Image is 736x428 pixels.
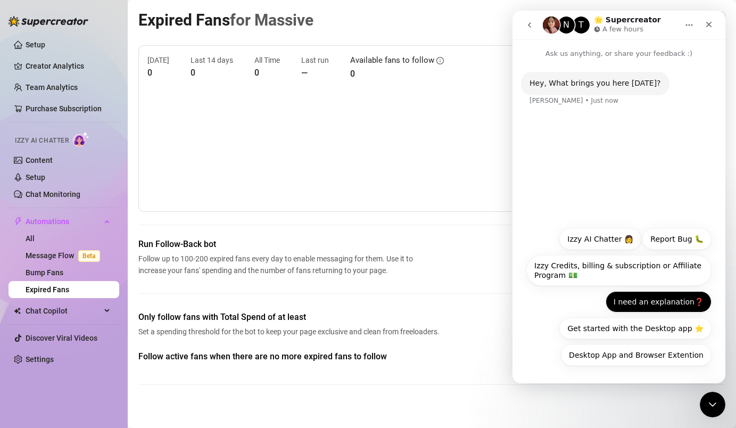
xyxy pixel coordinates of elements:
[78,250,100,262] span: Beta
[26,104,102,113] a: Purchase Subscription
[26,173,45,182] a: Setup
[9,16,88,27] img: logo-BBDzfeDw.svg
[138,253,417,276] span: Follow up to 100-200 expired fans every day to enable messaging for them. Use it to increase your...
[191,66,233,79] article: 0
[26,190,80,199] a: Chat Monitoring
[138,7,313,32] article: Expired Fans
[700,392,725,417] iframe: Intercom live chat
[350,54,434,67] article: Available fans to follow
[26,213,101,230] span: Automations
[26,83,78,92] a: Team Analytics
[26,285,69,294] a: Expired Fans
[26,40,45,49] a: Setup
[254,54,280,66] article: All Time
[26,334,97,342] a: Discover Viral Videos
[15,136,69,146] span: Izzy AI Chatter
[138,326,443,338] span: Set a spending threshold for the bot to keep your page exclusive and clean from freeloaders.
[138,350,443,363] span: Follow active fans when there are no more expired fans to follow
[138,311,443,324] span: Only follow fans with Total Spend of at least
[254,66,280,79] article: 0
[436,57,444,64] span: info-circle
[26,251,104,260] a: Message FlowBeta
[350,67,444,80] article: 0
[26,268,63,277] a: Bump Fans
[26,234,35,243] a: All
[14,307,21,315] img: Chat Copilot
[138,238,417,251] span: Run Follow-Back bot
[73,131,89,147] img: AI Chatter
[512,11,725,383] iframe: Intercom live chat
[230,11,313,29] span: for Massive
[26,302,101,319] span: Chat Copilot
[301,66,329,79] article: —
[26,355,54,364] a: Settings
[301,54,329,66] article: Last run
[26,57,111,75] a: Creator Analytics
[147,54,169,66] article: [DATE]
[191,54,233,66] article: Last 14 days
[14,217,22,226] span: thunderbolt
[26,156,53,164] a: Content
[147,66,169,79] article: 0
